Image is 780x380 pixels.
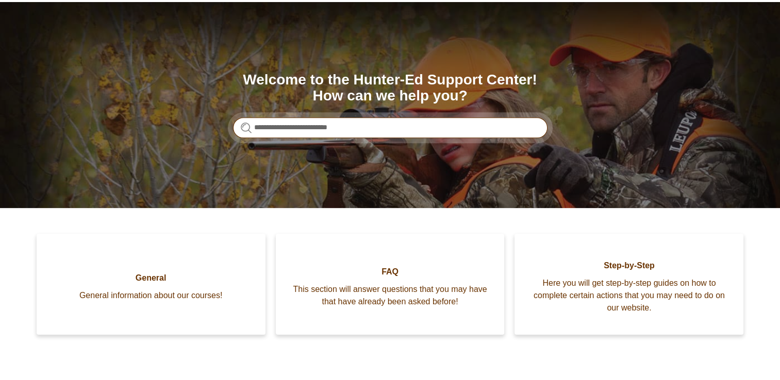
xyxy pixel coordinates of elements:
[291,266,489,278] span: FAQ
[233,72,547,104] h1: Welcome to the Hunter-Ed Support Center! How can we help you?
[233,117,547,138] input: Search
[530,277,728,314] span: Here you will get step-by-step guides on how to complete certain actions that you may need to do ...
[530,260,728,272] span: Step-by-Step
[276,234,505,335] a: FAQ This section will answer questions that you may have that have already been asked before!
[291,283,489,308] span: This section will answer questions that you may have that have already been asked before!
[52,272,250,284] span: General
[515,234,743,335] a: Step-by-Step Here you will get step-by-step guides on how to complete certain actions that you ma...
[37,234,265,335] a: General General information about our courses!
[52,289,250,302] span: General information about our courses!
